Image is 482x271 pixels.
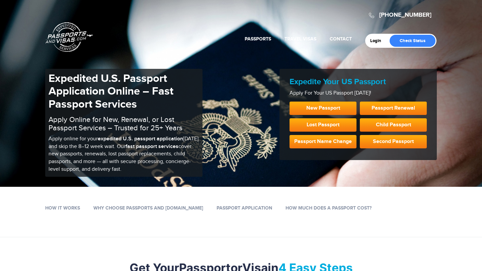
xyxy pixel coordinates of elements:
[286,205,372,211] a: How Much Does a Passport Cost?
[360,118,427,132] a: Child Passport
[379,11,431,19] a: [PHONE_NUMBER]
[290,118,356,132] a: Lost Passport
[49,135,199,173] p: Apply online for your [DATE] and skip the 8–12 week wait. Our cover new passports, renewals, lost...
[290,102,356,115] a: New Passport
[245,36,271,42] a: Passports
[45,205,80,211] a: How it works
[360,135,427,148] a: Second Passport
[46,22,93,52] a: Passports & [DOMAIN_NAME]
[217,205,272,211] a: Passport Application
[290,77,427,87] h2: Expedite Your US Passport
[98,136,183,142] b: expedited U.S. passport application
[390,35,435,47] a: Check Status
[285,36,316,42] a: Travel Visas
[330,36,352,42] a: Contact
[126,143,178,150] b: fast passport services
[290,135,356,148] a: Passport Name Change
[93,205,203,211] a: Why Choose Passports and [DOMAIN_NAME]
[49,72,199,111] h1: Expedited U.S. Passport Application Online – Fast Passport Services
[49,116,199,132] h2: Apply Online for New, Renewal, or Lost Passport Services – Trusted for 25+ Years
[360,102,427,115] a: Passport Renewal
[290,90,427,97] p: Apply For Your US Passport [DATE]!
[370,38,386,43] a: Login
